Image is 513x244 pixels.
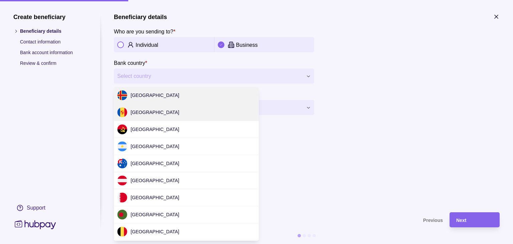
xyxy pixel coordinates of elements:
[117,107,127,117] img: ad
[131,212,179,217] span: [GEOGRAPHIC_DATA]
[131,178,179,183] span: [GEOGRAPHIC_DATA]
[131,161,179,166] span: [GEOGRAPHIC_DATA]
[131,229,179,234] span: [GEOGRAPHIC_DATA]
[131,93,179,98] span: [GEOGRAPHIC_DATA]
[117,90,127,100] img: ax
[117,158,127,168] img: au
[131,110,179,115] span: [GEOGRAPHIC_DATA]
[117,124,127,134] img: ao
[117,227,127,237] img: be
[117,193,127,203] img: bh
[117,141,127,151] img: ar
[131,127,179,132] span: [GEOGRAPHIC_DATA]
[117,175,127,186] img: at
[131,144,179,149] span: [GEOGRAPHIC_DATA]
[117,210,127,220] img: bd
[131,195,179,200] span: [GEOGRAPHIC_DATA]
